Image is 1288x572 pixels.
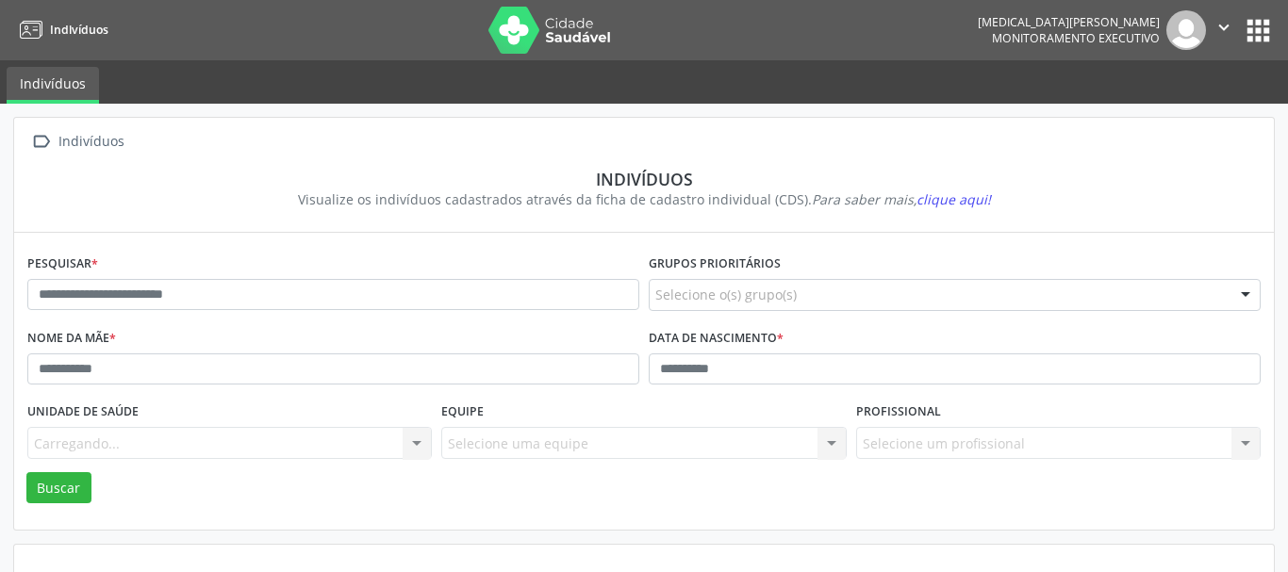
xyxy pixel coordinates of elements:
label: Nome da mãe [27,324,116,353]
span: Indivíduos [50,22,108,38]
div: Visualize os indivíduos cadastrados através da ficha de cadastro individual (CDS). [41,189,1247,209]
button:  [1206,10,1242,50]
a:  Indivíduos [27,128,127,155]
label: Grupos prioritários [649,250,781,279]
a: Indivíduos [13,14,108,45]
a: Indivíduos [7,67,99,104]
i:  [27,128,55,155]
span: Monitoramento Executivo [992,30,1160,46]
label: Profissional [856,398,941,427]
label: Pesquisar [27,250,98,279]
label: Equipe [441,398,484,427]
label: Data de nascimento [649,324,784,353]
label: Unidade de saúde [27,398,139,427]
div: Indivíduos [41,169,1247,189]
div: [MEDICAL_DATA][PERSON_NAME] [978,14,1160,30]
img: img [1166,10,1206,50]
span: Selecione o(s) grupo(s) [655,285,797,304]
div: Indivíduos [55,128,127,155]
button: apps [1242,14,1275,47]
button: Buscar [26,472,91,504]
span: clique aqui! [916,190,991,208]
i:  [1214,17,1234,38]
i: Para saber mais, [812,190,991,208]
